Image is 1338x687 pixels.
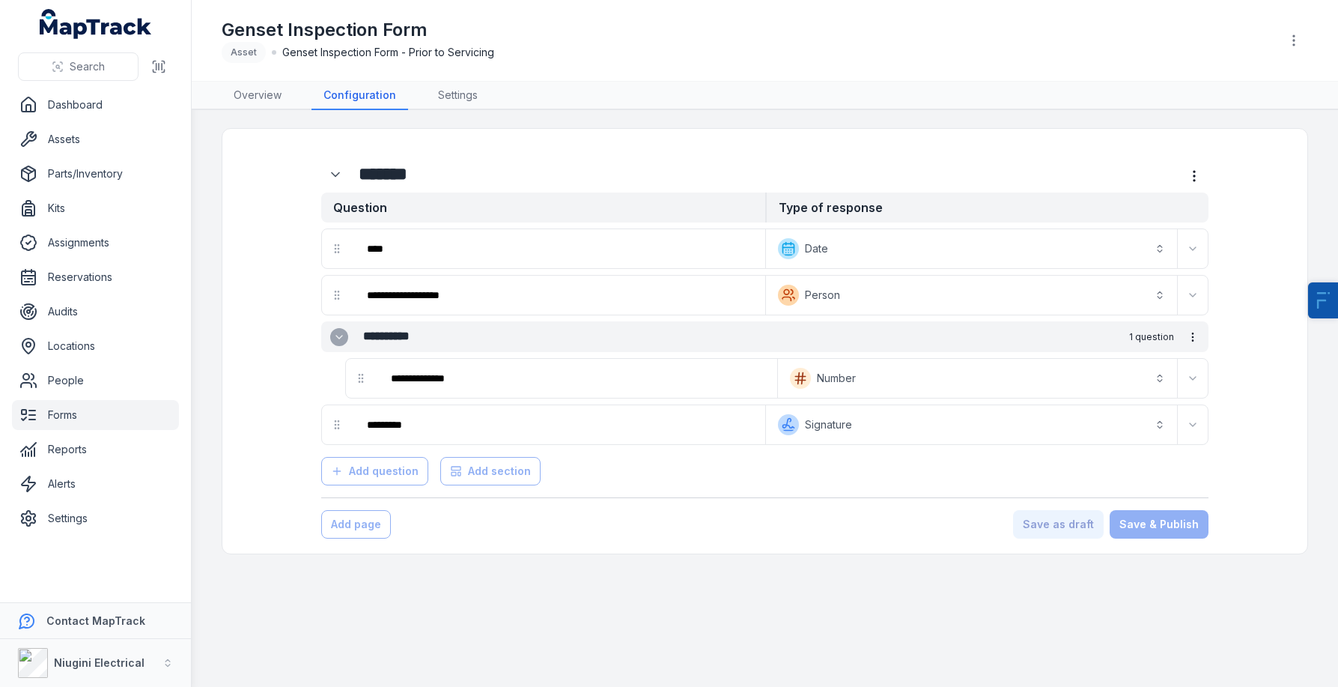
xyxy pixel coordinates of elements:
a: Assets [12,124,179,154]
button: Search [18,52,139,81]
div: :r1b:-form-item-label [355,232,762,265]
div: Asset [222,42,266,63]
div: :r13:-form-item-label [321,160,353,189]
button: Expand [1181,237,1205,261]
span: Search [70,59,105,74]
a: Kits [12,193,179,223]
button: more-detail [1180,162,1208,190]
a: Reports [12,435,179,464]
a: Overview [222,82,294,110]
div: drag [322,410,352,440]
button: Expand [321,160,350,189]
button: Person [769,279,1175,312]
a: Assignments [12,228,179,258]
a: MapTrack [40,9,152,39]
button: Expand [1181,413,1205,437]
div: :r1h:-form-item-label [355,279,762,312]
div: drag [346,363,376,393]
svg: drag [331,243,343,255]
a: Settings [426,82,490,110]
button: Expand [330,328,348,346]
a: Alerts [12,469,179,499]
a: Audits [12,297,179,327]
button: Signature [769,408,1175,441]
strong: Type of response [765,193,1209,223]
div: :r1r:-form-item-label [379,362,774,395]
strong: Niugini Electrical [54,656,145,669]
h1: Genset Inspection Form [222,18,494,42]
strong: Question [321,193,765,223]
button: Number [781,362,1175,395]
strong: Contact MapTrack [46,614,145,627]
span: Genset Inspection Form - Prior to Servicing [282,45,494,60]
a: Configuration [311,82,408,110]
a: Forms [12,400,179,430]
a: Parts/Inventory [12,159,179,189]
svg: drag [331,419,343,431]
div: :r21:-form-item-label [355,408,762,441]
svg: drag [331,289,343,301]
div: drag [322,280,352,310]
button: Expand [1181,283,1205,307]
button: Expand [1181,366,1205,390]
button: Date [769,232,1175,265]
a: Reservations [12,262,179,292]
svg: drag [355,372,367,384]
a: Dashboard [12,90,179,120]
div: drag [322,234,352,264]
button: more-detail [1180,324,1205,350]
span: 1 question [1129,331,1174,343]
a: Locations [12,331,179,361]
a: People [12,366,179,396]
a: Settings [12,503,179,533]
